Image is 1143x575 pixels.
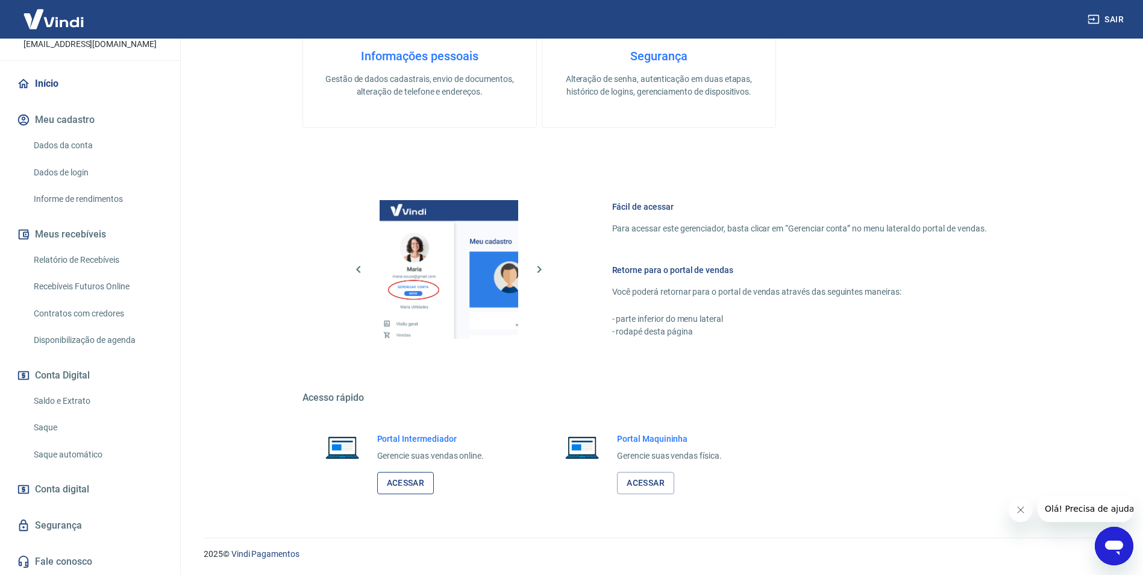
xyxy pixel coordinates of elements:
[231,549,299,559] a: Vindi Pagamentos
[612,264,987,276] h6: Retorne para o portal de vendas
[317,433,368,462] img: Imagem de um notebook aberto
[29,187,166,212] a: Informe de rendimentos
[29,415,166,440] a: Saque
[29,389,166,413] a: Saldo e Extrato
[29,274,166,299] a: Recebíveis Futuros Online
[377,450,484,462] p: Gerencie suas vendas online.
[1038,495,1133,522] iframe: Mensagem da empresa
[14,1,93,37] img: Vindi
[29,248,166,272] a: Relatório de Recebíveis
[7,8,101,18] span: Olá! Precisa de ajuda?
[617,433,722,445] h6: Portal Maquininha
[557,433,607,462] img: Imagem de um notebook aberto
[14,107,166,133] button: Meu cadastro
[562,73,756,98] p: Alteração de senha, autenticação em duas etapas, histórico de logins, gerenciamento de dispositivos.
[617,472,674,494] a: Acessar
[302,392,1016,404] h5: Acesso rápido
[29,301,166,326] a: Contratos com credores
[29,328,166,353] a: Disponibilização de agenda
[1095,527,1133,565] iframe: Botão para abrir a janela de mensagens
[14,362,166,389] button: Conta Digital
[14,512,166,539] a: Segurança
[322,73,517,98] p: Gestão de dados cadastrais, envio de documentos, alteração de telefone e endereços.
[204,548,1114,561] p: 2025 ©
[380,200,518,339] img: Imagem da dashboard mostrando o botão de gerenciar conta na sidebar no lado esquerdo
[617,450,722,462] p: Gerencie suas vendas física.
[612,313,987,325] p: - parte inferior do menu lateral
[612,286,987,298] p: Você poderá retornar para o portal de vendas através das seguintes maneiras:
[35,481,89,498] span: Conta digital
[377,472,434,494] a: Acessar
[29,442,166,467] a: Saque automático
[612,222,987,235] p: Para acessar este gerenciador, basta clicar em “Gerenciar conta” no menu lateral do portal de ven...
[612,201,987,213] h6: Fácil de acessar
[562,49,756,63] h4: Segurança
[1085,8,1129,31] button: Sair
[14,221,166,248] button: Meus recebíveis
[29,160,166,185] a: Dados de login
[29,133,166,158] a: Dados da conta
[1009,498,1033,522] iframe: Fechar mensagem
[14,476,166,503] a: Conta digital
[14,548,166,575] a: Fale conosco
[612,325,987,338] p: - rodapé desta página
[23,38,157,51] p: [EMAIL_ADDRESS][DOMAIN_NAME]
[322,49,517,63] h4: Informações pessoais
[14,71,166,97] a: Início
[377,433,484,445] h6: Portal Intermediador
